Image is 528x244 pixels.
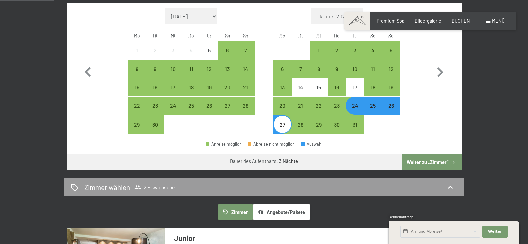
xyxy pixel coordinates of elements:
div: Sat Sep 27 2025 [218,97,236,115]
div: 22 [310,103,327,120]
div: Wed Oct 22 2025 [310,97,328,115]
button: Nächster Monat [430,8,450,134]
div: Anreise möglich [310,41,328,59]
h2: Zimmer wählen [84,182,130,192]
div: Anreise möglich [328,115,346,133]
div: 17 [165,85,181,101]
div: Tue Oct 28 2025 [292,115,310,133]
span: 2 Erwachsene [134,184,175,191]
div: Sun Oct 12 2025 [382,60,400,78]
div: Anreise möglich [236,97,254,115]
div: Anreise möglich [218,78,236,96]
div: 16 [328,85,345,101]
div: 12 [201,66,218,83]
div: Anreise möglich [382,60,400,78]
div: Sat Oct 18 2025 [364,78,382,96]
div: Anreise möglich [382,78,400,96]
div: 19 [383,85,399,101]
div: Anreise möglich [364,97,382,115]
div: Thu Oct 09 2025 [328,60,346,78]
div: 21 [237,85,254,101]
div: Anreise möglich [200,60,218,78]
div: Mon Oct 06 2025 [273,60,291,78]
div: 18 [183,85,200,101]
div: Thu Sep 04 2025 [182,41,200,59]
div: Anreise möglich [310,97,328,115]
a: BUCHEN [452,18,470,24]
div: Mon Oct 13 2025 [273,78,291,96]
div: Fri Sep 12 2025 [200,60,218,78]
div: Wed Oct 15 2025 [310,78,328,96]
abbr: Montag [134,33,140,38]
div: Anreise möglich [146,78,164,96]
div: Anreise möglich [382,97,400,115]
div: Anreise möglich [146,115,164,133]
div: Anreise möglich [182,60,200,78]
div: 31 [346,122,363,139]
h3: Junior [174,233,373,243]
div: Tue Sep 23 2025 [146,97,164,115]
div: Anreise möglich [164,78,182,96]
div: Thu Oct 23 2025 [328,97,346,115]
div: 14 [292,85,309,101]
div: 24 [165,103,181,120]
div: Tue Oct 07 2025 [292,60,310,78]
div: Mon Oct 27 2025 [273,115,291,133]
div: 24 [346,103,363,120]
div: Anreise möglich [128,78,146,96]
div: Anreise möglich [292,60,310,78]
div: Tue Sep 30 2025 [146,115,164,133]
div: Sun Oct 19 2025 [382,78,400,96]
span: Bildergalerie [415,18,441,24]
abbr: Freitag [353,33,357,38]
div: 26 [383,103,399,120]
div: Anreise möglich [273,60,291,78]
div: Wed Sep 03 2025 [164,41,182,59]
div: Wed Sep 10 2025 [164,60,182,78]
div: Fri Oct 03 2025 [346,41,364,59]
div: 18 [365,85,381,101]
div: Anreise möglich [328,78,346,96]
div: Anreise möglich [128,60,146,78]
div: Fri Sep 05 2025 [200,41,218,59]
div: Sat Sep 13 2025 [218,60,236,78]
div: Thu Sep 18 2025 [182,78,200,96]
div: 1 [129,48,145,64]
div: 29 [129,122,145,139]
div: Thu Sep 25 2025 [182,97,200,115]
div: Sun Sep 21 2025 [236,78,254,96]
div: Mon Sep 15 2025 [128,78,146,96]
div: 7 [237,48,254,64]
div: Anreise möglich [164,60,182,78]
abbr: Sonntag [243,33,248,38]
div: 26 [201,103,218,120]
div: Anreise möglich [346,60,364,78]
div: 9 [328,66,345,83]
div: Anreise möglich [128,115,146,133]
button: Weiter zu „Zimmer“ [402,154,461,170]
div: Anreise möglich [273,97,291,115]
div: Auswahl [301,142,323,146]
div: Anreise möglich [346,97,364,115]
div: Anreise möglich [292,97,310,115]
span: Premium Spa [377,18,404,24]
div: 3 [346,48,363,64]
div: 7 [292,66,309,83]
div: Anreise möglich [382,41,400,59]
div: 5 [383,48,399,64]
div: Wed Sep 17 2025 [164,78,182,96]
div: Fri Oct 24 2025 [346,97,364,115]
div: Anreise möglich [364,60,382,78]
div: 4 [183,48,200,64]
div: Anreise möglich [164,97,182,115]
div: Mon Sep 22 2025 [128,97,146,115]
div: Tue Oct 21 2025 [292,97,310,115]
div: Wed Oct 29 2025 [310,115,328,133]
div: Anreise möglich [273,115,291,133]
div: Anreise möglich [236,41,254,59]
div: Anreise möglich [273,78,291,96]
div: 11 [365,66,381,83]
div: Anreise nicht möglich [310,78,328,96]
div: 16 [147,85,163,101]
